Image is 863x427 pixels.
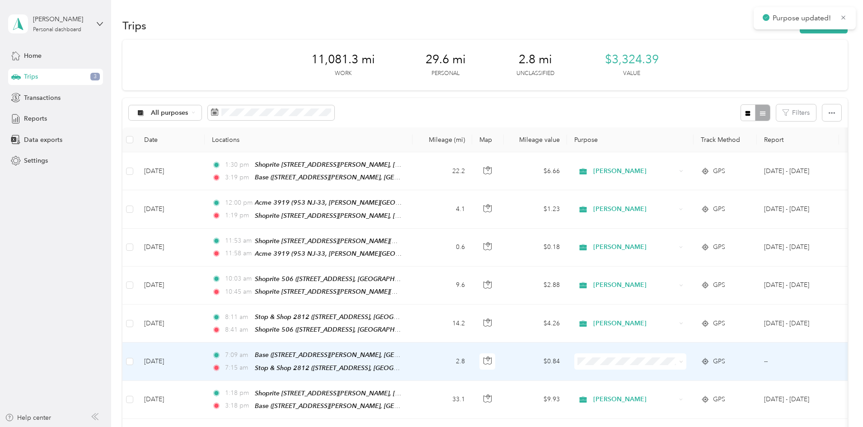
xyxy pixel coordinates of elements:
[24,135,62,145] span: Data exports
[713,319,725,328] span: GPS
[225,350,251,360] span: 7:09 am
[757,152,839,190] td: Oct 1 - 15, 2025
[255,364,474,372] span: Stop & Shop 2812 ([STREET_ADDRESS], [GEOGRAPHIC_DATA], [US_STATE])
[757,381,839,419] td: Sep 16 - 30, 2025
[472,127,504,152] th: Map
[5,413,51,422] button: Help center
[713,166,725,176] span: GPS
[713,394,725,404] span: GPS
[605,52,659,67] span: $3,324.39
[757,190,839,228] td: Oct 1 - 15, 2025
[225,249,251,258] span: 11:58 am
[413,305,472,343] td: 14.2
[255,174,484,181] span: Base ([STREET_ADDRESS][PERSON_NAME], [GEOGRAPHIC_DATA], [US_STATE])
[255,402,484,410] span: Base ([STREET_ADDRESS][PERSON_NAME], [GEOGRAPHIC_DATA], [US_STATE])
[255,389,493,397] span: Shoprite [STREET_ADDRESS][PERSON_NAME], [GEOGRAPHIC_DATA], [US_STATE])
[504,229,567,267] td: $0.18
[225,312,251,322] span: 8:11 am
[413,127,472,152] th: Mileage (mi)
[623,70,640,78] p: Value
[713,242,725,252] span: GPS
[24,51,42,61] span: Home
[137,127,205,152] th: Date
[413,381,472,419] td: 33.1
[33,27,81,33] div: Personal dashboard
[713,280,725,290] span: GPS
[255,275,458,283] span: Shoprite 506 ([STREET_ADDRESS], [GEOGRAPHIC_DATA], [US_STATE])
[225,287,251,297] span: 10:45 am
[151,110,188,116] span: All purposes
[225,236,251,246] span: 11:53 am
[137,229,205,267] td: [DATE]
[24,93,61,103] span: Transactions
[593,204,676,214] span: [PERSON_NAME]
[335,70,352,78] p: Work
[225,274,251,284] span: 10:03 am
[413,152,472,190] td: 22.2
[413,343,472,380] td: 2.8
[137,152,205,190] td: [DATE]
[137,190,205,228] td: [DATE]
[255,313,474,321] span: Stop & Shop 2812 ([STREET_ADDRESS], [GEOGRAPHIC_DATA], [US_STATE])
[504,152,567,190] td: $6.66
[225,363,251,373] span: 7:15 am
[225,198,251,208] span: 12:00 pm
[593,166,676,176] span: [PERSON_NAME]
[137,343,205,380] td: [DATE]
[713,357,725,366] span: GPS
[137,305,205,343] td: [DATE]
[713,204,725,214] span: GPS
[413,267,472,305] td: 9.6
[593,319,676,328] span: [PERSON_NAME]
[205,127,413,152] th: Locations
[225,211,251,221] span: 1:19 pm
[311,52,375,67] span: 11,081.3 mi
[504,190,567,228] td: $1.23
[33,14,89,24] div: [PERSON_NAME]
[757,229,839,267] td: Oct 1 - 15, 2025
[812,376,863,427] iframe: Everlance-gr Chat Button Frame
[593,394,676,404] span: [PERSON_NAME]
[137,381,205,419] td: [DATE]
[255,237,423,245] span: Shoprite [STREET_ADDRESS][PERSON_NAME][US_STATE])
[255,351,484,359] span: Base ([STREET_ADDRESS][PERSON_NAME], [GEOGRAPHIC_DATA], [US_STATE])
[137,267,205,305] td: [DATE]
[24,114,47,123] span: Reports
[593,280,676,290] span: [PERSON_NAME]
[431,70,460,78] p: Personal
[694,127,757,152] th: Track Method
[593,242,676,252] span: [PERSON_NAME]
[413,190,472,228] td: 4.1
[255,250,614,258] span: Acme 3919 (953 NJ-33, [PERSON_NAME][GEOGRAPHIC_DATA], [GEOGRAPHIC_DATA], [GEOGRAPHIC_DATA], [US_S...
[24,156,48,165] span: Settings
[519,52,552,67] span: 2.8 mi
[426,52,466,67] span: 29.6 mi
[225,173,251,183] span: 3:19 pm
[504,343,567,380] td: $0.84
[413,229,472,267] td: 0.6
[255,161,493,169] span: Shoprite [STREET_ADDRESS][PERSON_NAME], [GEOGRAPHIC_DATA], [US_STATE])
[516,70,554,78] p: Unclassified
[255,199,614,206] span: Acme 3919 (953 NJ-33, [PERSON_NAME][GEOGRAPHIC_DATA], [GEOGRAPHIC_DATA], [GEOGRAPHIC_DATA], [US_S...
[757,267,839,305] td: Oct 1 - 15, 2025
[225,401,251,411] span: 3:18 pm
[225,388,251,398] span: 1:18 pm
[757,127,839,152] th: Report
[504,381,567,419] td: $9.93
[567,127,694,152] th: Purpose
[773,13,833,24] p: Purpose updated!
[225,325,251,335] span: 8:41 am
[504,267,567,305] td: $2.88
[24,72,38,81] span: Trips
[225,160,251,170] span: 1:30 pm
[122,21,146,30] h1: Trips
[255,326,458,333] span: Shoprite 506 ([STREET_ADDRESS], [GEOGRAPHIC_DATA], [US_STATE])
[776,104,816,121] button: Filters
[90,73,100,81] span: 3
[757,343,839,380] td: --
[504,305,567,343] td: $4.26
[504,127,567,152] th: Mileage value
[255,288,423,296] span: Shoprite [STREET_ADDRESS][PERSON_NAME][US_STATE])
[757,305,839,343] td: Oct 1 - 15, 2025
